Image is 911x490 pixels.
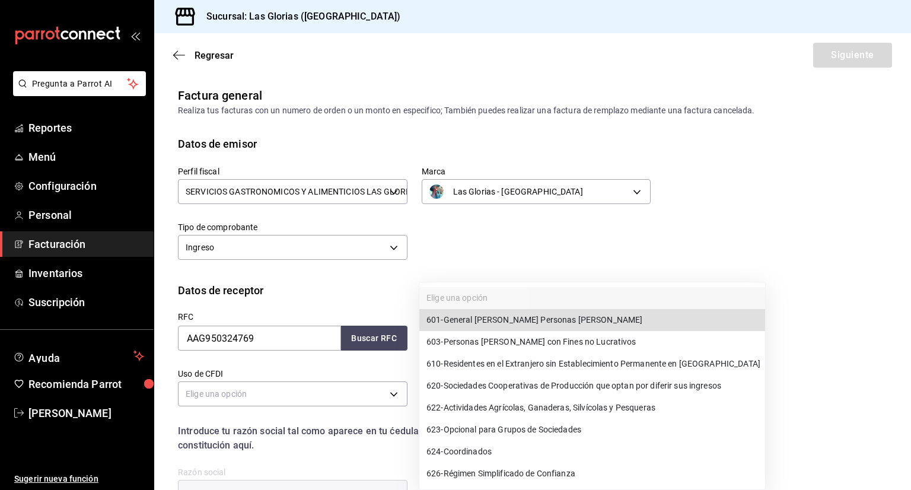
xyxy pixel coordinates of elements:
[426,336,636,348] span: 603 - Personas [PERSON_NAME] con Fines no Lucrativos
[426,402,655,414] span: 622 - Actividades Agrícolas, Ganaderas, Silvícolas y Pesqueras
[426,424,581,436] span: 623 - Opcional para Grupos de Sociedades
[426,358,760,370] span: 610 - Residentes en el Extranjero sin Establecimiento Permanente en [GEOGRAPHIC_DATA]
[426,446,492,458] span: 624 - Coordinados
[426,380,721,392] span: 620 - Sociedades Cooperativas de Producción que optan por diferir sus ingresos
[426,467,575,480] span: 626 - Régimen Simplificado de Confianza
[426,314,642,326] span: 601 - General [PERSON_NAME] Personas [PERSON_NAME]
